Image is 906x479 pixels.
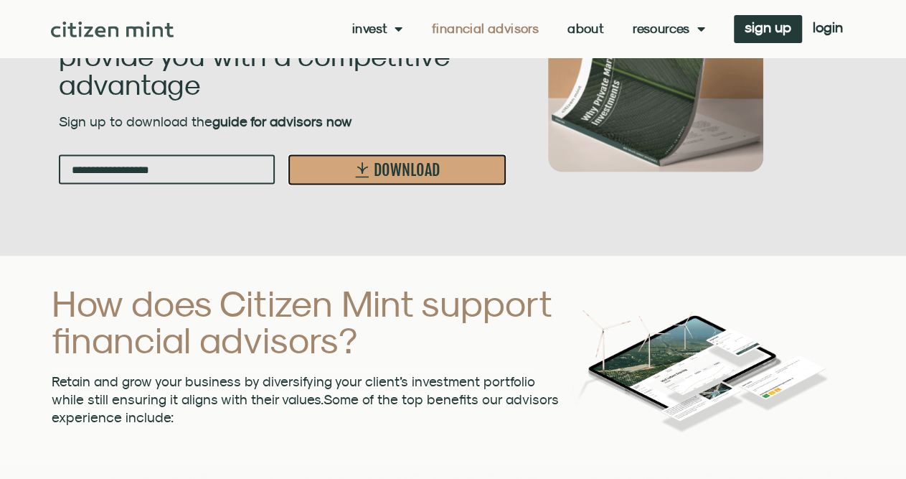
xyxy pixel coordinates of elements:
span: Sign up to download the [59,113,352,129]
a: About [567,22,604,36]
button: DOWNLOAD [289,156,505,185]
span: DOWNLOAD [374,162,440,178]
strong: guide for advisors now [212,113,352,129]
a: login [802,15,854,43]
span: Retain and grow your business by diversifying your client’s investment portfolio while still ensu... [52,373,535,407]
nav: Menu [352,22,705,36]
span: sign up [745,22,791,32]
img: Mint support financial advisors [570,292,847,443]
a: Invest [352,22,403,36]
form: New Form [59,155,505,192]
a: Financial Advisors [432,22,539,36]
h2: How does Citizen Mint support financial advisors? [52,285,563,358]
a: Resources [633,22,705,36]
img: Citizen Mint [51,22,174,37]
a: sign up [734,15,802,43]
h2: Understand how Citizen Mint can provide you with a competitive advantage [59,12,505,98]
span: login [813,22,843,32]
